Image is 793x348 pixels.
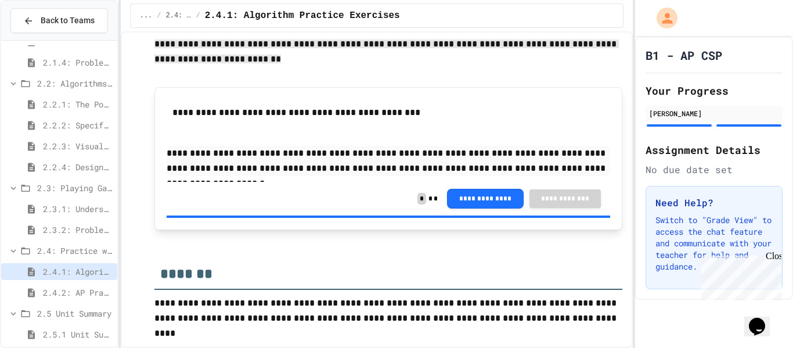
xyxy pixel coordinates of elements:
span: 2.1.4: Problem Solving Practice [43,56,113,69]
span: 2.2.2: Specifying Ideas with Pseudocode [43,119,113,131]
span: 2.4.1: Algorithm Practice Exercises [43,266,113,278]
div: My Account [644,5,680,31]
span: 2.4.1: Algorithm Practice Exercises [205,9,400,23]
h3: Need Help? [655,196,773,210]
span: 2.4.2: AP Practice Questions [43,286,113,299]
h2: Your Progress [646,82,783,99]
iframe: chat widget [697,251,781,300]
span: 2.3: Playing Games [37,182,113,194]
h2: Assignment Details [646,142,783,158]
span: 2.2.4: Designing Flowcharts [43,161,113,173]
span: 2.2: Algorithms - from Pseudocode to Flowcharts [37,77,113,89]
span: 2.2.3: Visualizing Logic with Flowcharts [43,140,113,152]
span: 2.4: Practice with Algorithms [37,245,113,257]
p: Switch to "Grade View" to access the chat feature and communicate with your teacher for help and ... [655,214,773,272]
span: ... [140,11,153,20]
span: 2.5 Unit Summary [37,307,113,320]
span: 2.5.1 Unit Summary [43,328,113,340]
span: 2.3.2: Problem Solving Reflection [43,224,113,236]
span: / [157,11,161,20]
iframe: chat widget [744,302,781,336]
div: No due date set [646,163,783,177]
h1: B1 - AP CSP [646,47,722,63]
span: 2.3.1: Understanding Games with Flowcharts [43,203,113,215]
div: [PERSON_NAME] [649,108,779,119]
span: 2.2.1: The Power of Algorithms [43,98,113,110]
span: Back to Teams [41,15,95,27]
div: Chat with us now!Close [5,5,80,74]
span: / [196,11,200,20]
span: 2.4: Practice with Algorithms [166,11,192,20]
